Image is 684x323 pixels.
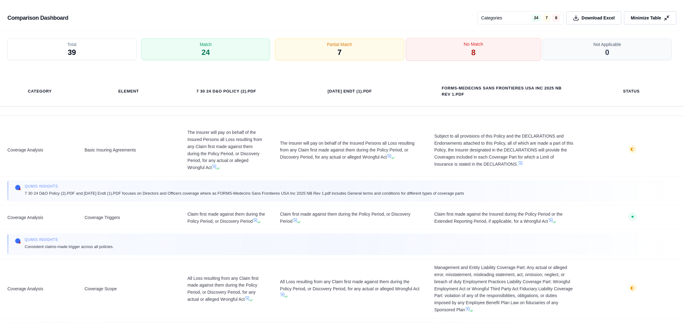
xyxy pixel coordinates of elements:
[25,184,464,189] span: Qumis INSIGHTS
[434,133,574,168] span: Subject to all provisions of this Policy and the DECLARATIONS and Endorsements attached to this P...
[464,41,483,48] span: No Match
[20,85,59,98] th: Category
[629,145,636,155] button: ◐
[615,85,647,98] th: Status
[200,41,211,48] span: Match
[630,147,635,151] span: ◐
[7,285,70,292] span: Coverage Analysis
[320,85,379,98] th: [DATE] Endt (1).PDF
[187,211,265,225] span: Claim first made against them during the Policy Period, or Discovery Period
[471,48,476,58] span: 8
[85,285,173,292] span: Coverage Scope
[434,81,574,101] th: FORMS-Medecins Sans Frontieres USA Inc 2025 NB Rev 1.pdf
[280,211,419,225] span: Claim first made against them during the Policy Period, or Discovery Period
[111,85,146,98] th: Element
[327,41,352,48] span: Partial Match
[630,285,635,290] span: ◐
[25,237,114,242] span: Qumis INSIGHTS
[337,48,341,57] span: 7
[68,48,76,57] span: 39
[631,214,634,219] span: ●
[7,12,68,23] h3: Comparison Dashboard
[434,264,574,313] span: Management and Entity Liability Coverage Part: Any actual or alleged error, misstatement, mislead...
[25,243,114,250] span: Consistent claims-made trigger across all policies.
[629,284,636,294] button: ◐
[85,214,173,221] span: Coverage Triggers
[67,41,77,48] span: Total
[187,275,265,303] span: All Loss resulting from any Claim first made against them during the Policy Period, or Discovery ...
[593,41,621,48] span: Not Applicable
[629,213,636,222] button: ●
[202,48,210,57] span: 24
[25,190,464,197] span: 7 30 24 D&O Policy (2).PDF and [DATE] Endt (1).PDF focuses on Directors and Officers coverage whe...
[7,147,70,154] span: Coverage Analysis
[280,278,419,299] span: All Loss resulting from any Claim first made against them during the Policy Period, or Discovery ...
[434,211,574,225] span: Claim first made against the Insured during the Policy Period or the Extended Reporting Period, i...
[187,129,265,171] span: The Insurer will pay on behalf of the Insured Persons all Loss resulting from any Claim first mad...
[189,85,264,98] th: 7 30 24 D&O Policy (2).PDF
[605,48,609,57] span: 0
[7,214,70,221] span: Coverage Analysis
[280,140,419,161] span: The Insurer will pay on behalf of the Insured Persons all Loss resulting from any Claim first mad...
[85,147,173,154] span: Basic Insuring Agreements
